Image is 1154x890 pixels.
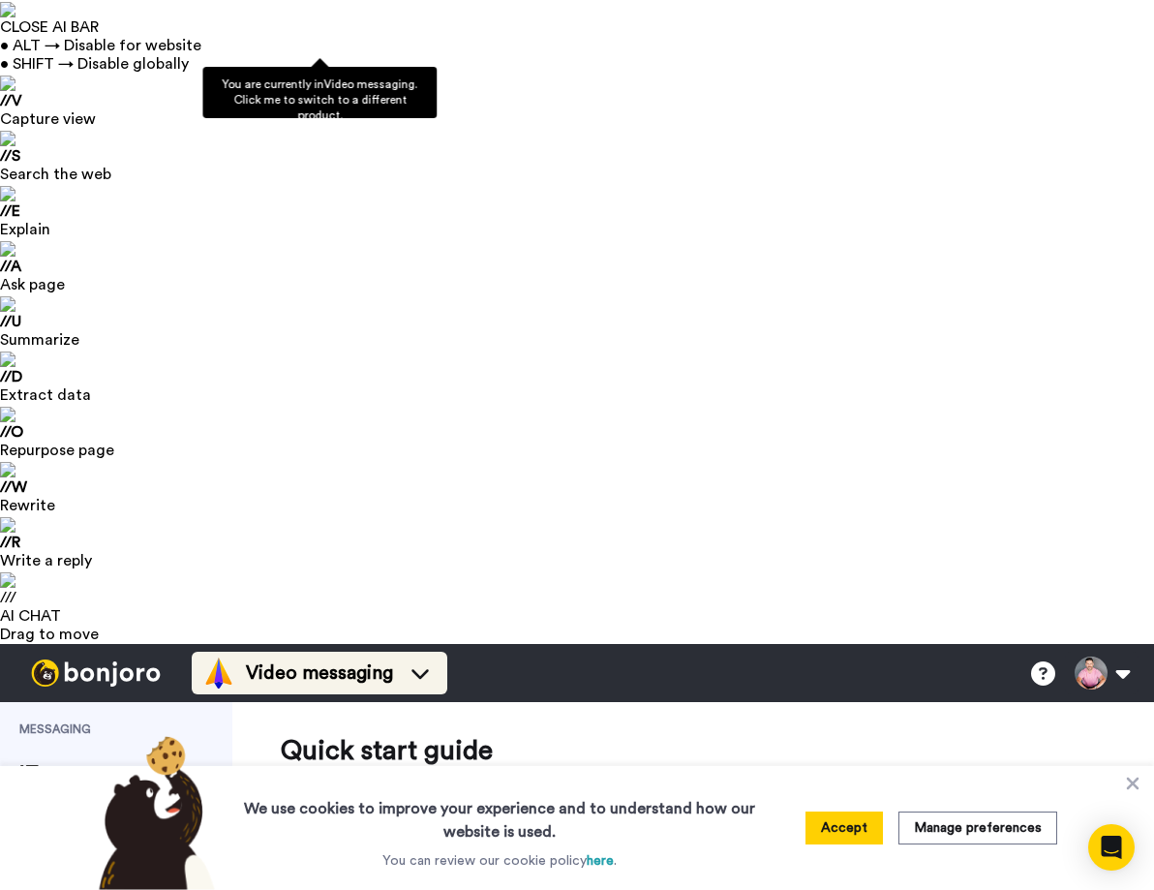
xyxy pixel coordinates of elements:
[898,812,1057,844] button: Manage preferences
[58,764,182,787] span: Send videos
[23,660,168,687] img: bj-logo-header-white.svg
[1088,824,1135,871] div: Open Intercom Messenger
[281,731,1106,770] span: Quick start guide
[805,812,883,844] button: Accept
[382,851,617,871] p: You can review our cookie policy .
[225,785,774,844] h3: We use cookies to improve your experience and to understand how our website is used.
[246,660,393,687] span: Video messaging
[203,658,234,689] img: vm-color.svg
[587,854,614,868] a: here
[81,735,225,890] img: bear-with-cookie.png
